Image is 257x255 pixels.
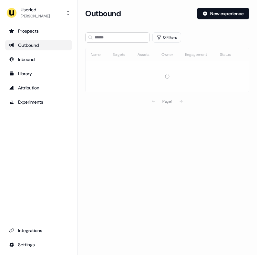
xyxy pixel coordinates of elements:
[152,32,181,43] button: 0 Filters
[9,227,68,234] div: Integrations
[21,6,50,13] div: Userled
[5,83,72,93] a: Go to attribution
[21,13,50,19] div: [PERSON_NAME]
[5,68,72,79] a: Go to templates
[9,241,68,248] div: Settings
[5,26,72,36] a: Go to prospects
[9,42,68,48] div: Outbound
[5,240,72,250] a: Go to integrations
[9,28,68,34] div: Prospects
[9,70,68,77] div: Library
[197,8,249,19] button: New experience
[5,225,72,236] a: Go to integrations
[85,9,121,18] h3: Outbound
[5,40,72,50] a: Go to outbound experience
[9,85,68,91] div: Attribution
[9,99,68,105] div: Experiments
[5,5,72,21] button: Userled[PERSON_NAME]
[9,56,68,63] div: Inbound
[5,54,72,65] a: Go to Inbound
[5,97,72,107] a: Go to experiments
